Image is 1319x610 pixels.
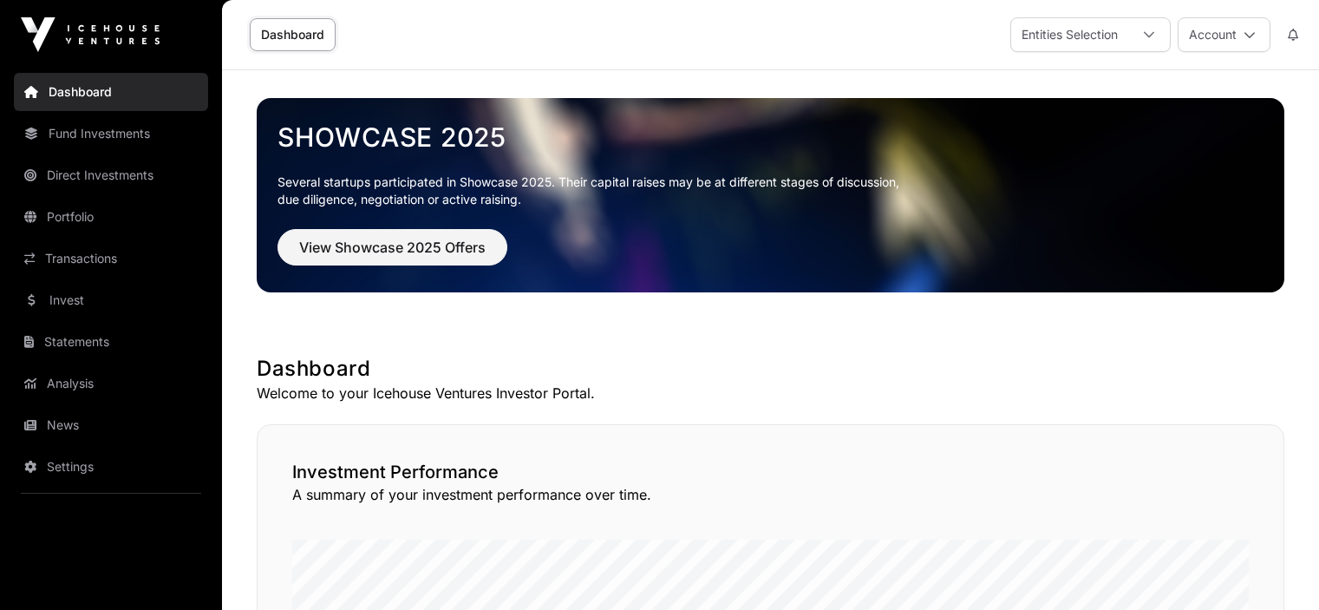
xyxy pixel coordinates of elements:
a: View Showcase 2025 Offers [278,246,507,264]
a: Dashboard [250,18,336,51]
a: Showcase 2025 [278,121,1263,153]
p: Several startups participated in Showcase 2025. Their capital raises may be at different stages o... [278,174,1263,208]
span: View Showcase 2025 Offers [299,237,486,258]
h2: Investment Performance [292,460,1249,484]
a: Statements [14,323,208,361]
a: Portfolio [14,198,208,236]
button: View Showcase 2025 Offers [278,229,507,266]
div: Entities Selection [1011,18,1128,51]
p: Welcome to your Icehouse Ventures Investor Portal. [257,383,1284,403]
h1: Dashboard [257,355,1284,383]
img: Showcase 2025 [257,98,1284,292]
a: Transactions [14,239,208,278]
a: Invest [14,281,208,319]
a: Fund Investments [14,115,208,153]
a: Dashboard [14,73,208,111]
a: Direct Investments [14,156,208,194]
a: Settings [14,448,208,486]
iframe: Chat Widget [1232,527,1319,610]
a: Analysis [14,364,208,403]
img: Icehouse Ventures Logo [21,17,160,52]
button: Account [1178,17,1270,52]
a: News [14,406,208,444]
p: A summary of your investment performance over time. [292,484,1249,505]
